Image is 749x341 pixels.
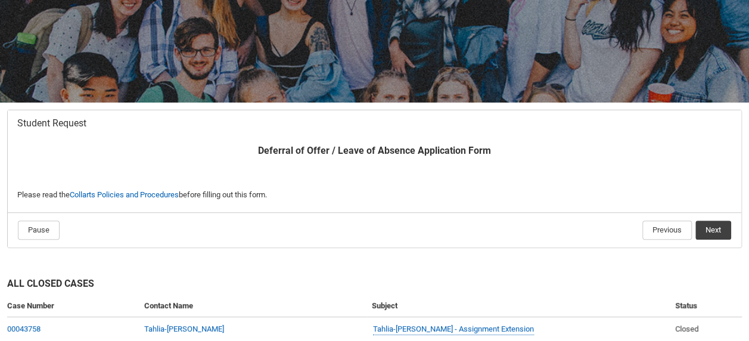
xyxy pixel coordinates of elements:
[17,189,732,201] p: Please read the before filling out this form.
[144,324,224,333] a: Tahlia-[PERSON_NAME]
[258,145,491,156] b: Deferral of Offer / Leave of Absence Application Form
[17,117,86,129] span: Student Request
[70,190,179,199] a: Collarts Policies and Procedures
[7,110,742,248] article: Redu_Student_Request flow
[367,295,671,317] th: Subject
[7,277,742,295] h2: All Closed Cases
[7,295,139,317] th: Case Number
[642,221,692,240] button: Previous
[695,221,731,240] button: Next
[675,324,698,333] span: Closed
[139,295,367,317] th: Contact Name
[18,221,60,240] button: Pause
[670,295,742,317] th: Status
[373,323,534,336] a: Tahlia-[PERSON_NAME] - Assignment Extension
[7,324,41,333] a: 00043758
